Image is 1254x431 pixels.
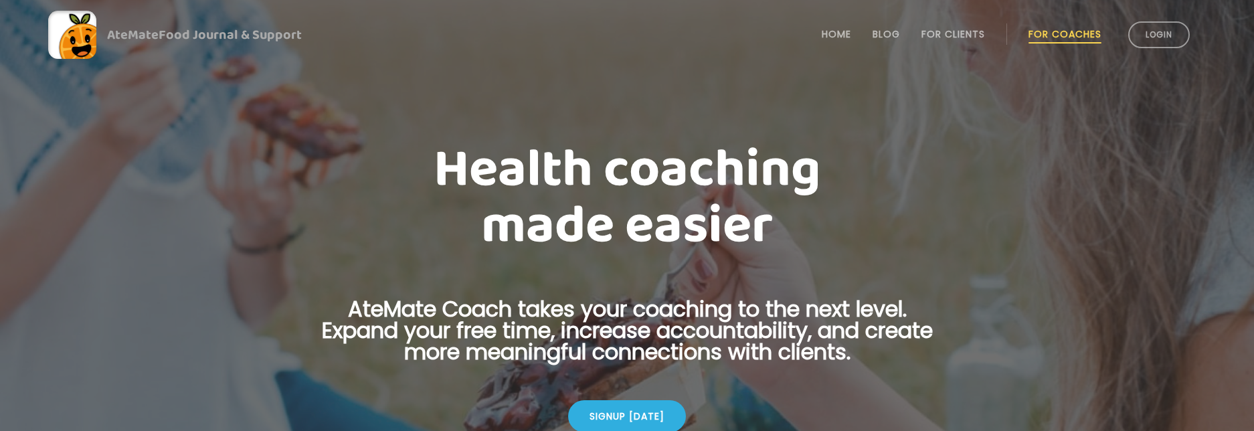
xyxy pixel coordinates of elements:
h1: Health coaching made easier [300,142,954,254]
span: Food Journal & Support [159,24,302,46]
a: Home [822,29,851,39]
p: AteMate Coach takes your coaching to the next level. Expand your free time, increase accountabili... [300,298,954,379]
a: For Coaches [1028,29,1101,39]
a: Blog [873,29,900,39]
a: Login [1128,21,1190,48]
div: AteMate [96,24,302,46]
a: AteMateFood Journal & Support [48,11,1206,59]
a: For Clients [921,29,985,39]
